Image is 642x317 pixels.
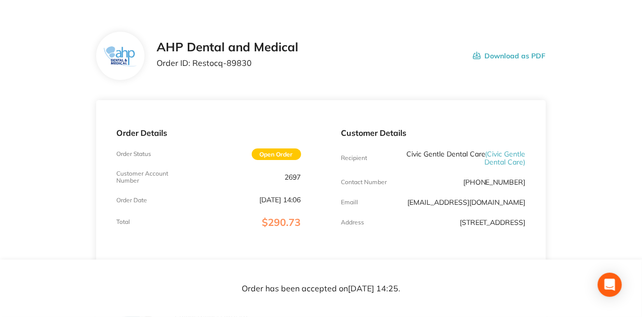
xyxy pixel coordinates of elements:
p: [STREET_ADDRESS] [460,218,526,226]
p: Address [341,219,365,226]
p: Recipient [341,154,368,162]
p: Total [116,218,130,225]
p: Order ID: Restocq- 89830 [157,58,298,67]
p: Emaill [341,199,359,206]
p: Order Status [116,150,151,157]
p: Order Date [116,197,147,204]
p: [DATE] 14:06 [260,196,301,204]
p: [PHONE_NUMBER] [463,178,526,186]
p: 2697 [285,173,301,181]
p: Customer Account Number [116,170,178,184]
span: Open Order [252,148,301,160]
span: ( Civic Gentle Dental Care ) [485,149,526,167]
h2: AHP Dental and Medical [157,40,298,54]
p: Civic Gentle Dental Care [403,150,526,166]
span: $290.73 [262,216,301,228]
p: Order Details [116,128,301,137]
p: Customer Details [341,128,526,137]
button: Download as PDF [473,40,546,71]
p: Contact Number [341,179,387,186]
img: ZjN5bDlnNQ [104,46,137,66]
p: Order has been accepted on [DATE] 14:25 . [242,284,400,293]
div: Open Intercom Messenger [598,273,622,297]
a: [EMAIL_ADDRESS][DOMAIN_NAME] [407,198,526,207]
